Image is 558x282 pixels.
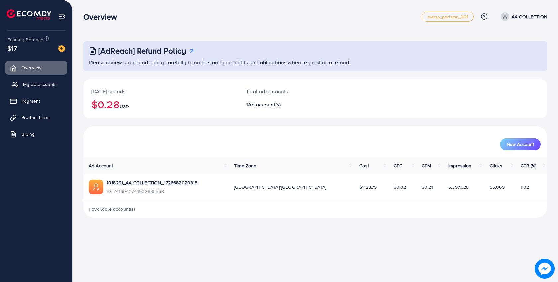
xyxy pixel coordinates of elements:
[448,162,472,169] span: Impression
[427,15,468,19] span: metap_pakistan_001
[500,138,541,150] button: New Account
[490,184,505,190] span: 55,065
[490,162,502,169] span: Clicks
[7,43,17,53] span: $17
[234,184,326,190] span: [GEOGRAPHIC_DATA]/[GEOGRAPHIC_DATA]
[107,188,198,195] span: ID: 7416042743903895568
[23,81,57,88] span: My ad accounts
[507,142,534,147] span: New Account
[521,184,529,190] span: 1.02
[246,102,346,108] h2: 1
[89,58,543,66] p: Please review our refund policy carefully to understand your rights and obligations when requesti...
[21,64,41,71] span: Overview
[248,101,281,108] span: Ad account(s)
[5,94,67,107] a: Payment
[5,78,67,91] a: My ad accounts
[21,131,35,137] span: Billing
[394,184,406,190] span: $0.02
[512,13,547,21] p: AA COLLECTION
[89,180,103,194] img: ic-ads-acc.e4c84228.svg
[422,184,433,190] span: $0.21
[7,9,51,20] img: logo
[521,162,536,169] span: CTR (%)
[21,98,40,104] span: Payment
[535,259,555,279] img: image
[246,87,346,95] p: Total ad accounts
[7,36,43,43] span: Ecomdy Balance
[120,103,129,110] span: USD
[359,184,377,190] span: $1128.75
[5,127,67,141] a: Billing
[58,45,65,52] img: image
[107,179,198,186] a: 1018291_AA COLLECTION_1726682020318
[5,111,67,124] a: Product Links
[91,98,230,110] h2: $0.28
[498,12,547,21] a: AA COLLECTION
[58,13,66,20] img: menu
[5,61,67,74] a: Overview
[91,87,230,95] p: [DATE] spends
[234,162,256,169] span: Time Zone
[21,114,50,121] span: Product Links
[422,162,431,169] span: CPM
[83,12,122,22] h3: Overview
[89,206,135,212] span: 1 available account(s)
[359,162,369,169] span: Cost
[422,12,474,22] a: metap_pakistan_001
[394,162,402,169] span: CPC
[89,162,113,169] span: Ad Account
[448,184,469,190] span: 5,397,628
[98,46,186,56] h3: [AdReach] Refund Policy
